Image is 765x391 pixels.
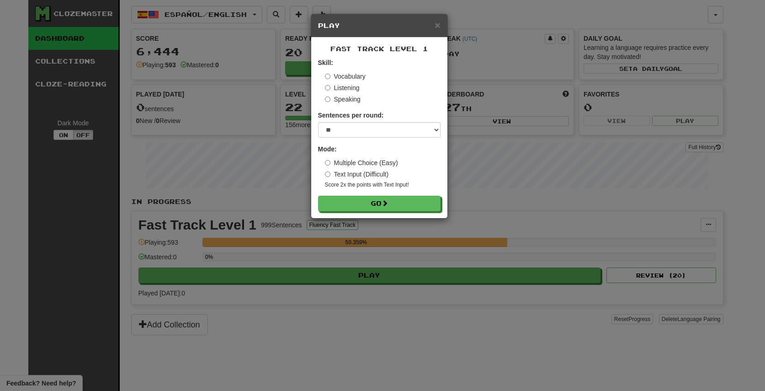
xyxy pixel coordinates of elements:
[318,145,337,153] strong: Mode:
[325,158,398,167] label: Multiple Choice (Easy)
[325,74,330,79] input: Vocabulary
[318,196,441,211] button: Go
[325,72,366,81] label: Vocabulary
[325,85,330,91] input: Listening
[325,83,360,92] label: Listening
[435,20,440,30] span: ×
[325,95,361,104] label: Speaking
[318,59,333,66] strong: Skill:
[435,20,440,30] button: Close
[325,170,389,179] label: Text Input (Difficult)
[330,45,428,53] span: Fast Track Level 1
[318,111,384,120] label: Sentences per round:
[325,160,330,166] input: Multiple Choice (Easy)
[325,171,330,177] input: Text Input (Difficult)
[325,96,330,102] input: Speaking
[318,21,441,30] h5: Play
[325,181,441,189] small: Score 2x the points with Text Input !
